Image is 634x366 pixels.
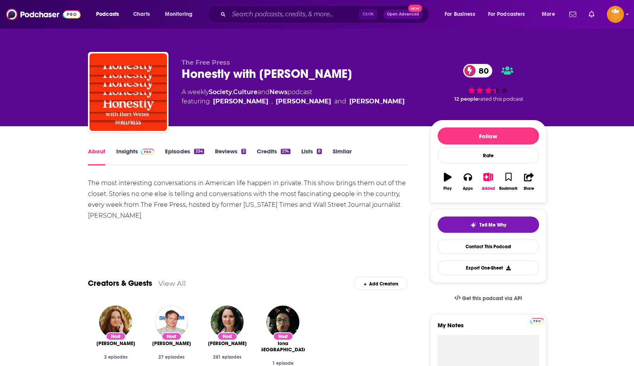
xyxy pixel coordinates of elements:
a: Similar [333,148,352,165]
a: Pro website [530,317,544,324]
a: Society [209,88,232,96]
div: A weekly podcast [182,88,405,106]
span: featuring [182,97,405,106]
img: Podchaser - Follow, Share and Rate Podcasts [6,7,81,22]
div: Apps [463,186,473,191]
img: tell me why sparkle [470,222,476,228]
a: Get this podcast via API [448,289,529,308]
div: Rate [438,148,539,163]
a: 80 [463,64,493,77]
img: Iona Italia [266,306,299,339]
label: My Notes [438,321,539,335]
span: [PERSON_NAME] [96,340,135,347]
span: For Podcasters [488,9,525,20]
div: 8 [317,149,322,154]
div: Host [217,332,237,340]
div: Add Creators [354,277,407,290]
div: Host [162,332,182,340]
input: Search podcasts, credits, & more... [229,8,359,21]
button: open menu [439,8,485,21]
a: Culture [233,88,258,96]
a: View All [158,279,186,287]
a: Michael C. Moynihan [276,97,331,106]
a: Episodes334 [165,148,204,165]
div: 80 12 peoplerated this podcast [430,59,546,107]
div: 1 episode [261,361,305,366]
img: Honestly with Bari Weiss [89,53,167,131]
div: 281 episodes [206,354,249,360]
a: Bari Weiss [213,97,268,106]
div: Host [106,332,126,340]
a: Lists8 [301,148,322,165]
button: Bookmark [498,168,519,196]
a: Michael C. Moynihan [152,340,191,347]
a: Suzy Weiss [96,340,135,347]
div: Host [273,332,293,340]
img: Bari Weiss [211,306,244,339]
button: Play [438,168,458,196]
button: open menu [483,8,536,21]
a: Bari Weiss [208,340,247,347]
button: Share [519,168,539,196]
div: Added [482,186,495,191]
span: New [408,5,422,12]
img: Podchaser Pro [530,318,544,324]
button: Added [478,168,498,196]
button: Apps [458,168,478,196]
button: open menu [91,8,129,21]
span: Tell Me Why [479,222,506,228]
div: Share [524,186,534,191]
a: About [88,148,105,165]
span: and [334,97,346,106]
div: 3 [241,149,246,154]
div: 274 [281,149,290,154]
div: Search podcasts, credits, & more... [215,5,436,23]
a: Eli Lake [349,97,405,106]
span: 12 people [454,96,478,102]
button: open menu [536,8,565,21]
div: 27 episodes [150,354,193,360]
img: Michael C. Moynihan [155,306,188,339]
div: The most interesting conversations in American life happen in private. This show brings them out ... [88,178,407,221]
button: open menu [160,8,203,21]
span: and [258,88,270,96]
span: [PERSON_NAME] [152,340,191,347]
span: [PERSON_NAME] [208,340,247,347]
a: Creators & Guests [88,278,152,288]
span: Ctrl K [359,9,377,19]
span: Get this podcast via API [462,295,522,302]
img: Podchaser Pro [141,149,155,155]
a: News [270,88,287,96]
div: Bookmark [499,186,517,191]
button: Follow [438,127,539,144]
span: , [232,88,233,96]
button: Show profile menu [607,6,624,23]
img: User Profile [607,6,624,23]
a: Charts [128,8,155,21]
span: 80 [471,64,493,77]
button: tell me why sparkleTell Me Why [438,217,539,233]
span: For Business [445,9,475,20]
a: Show notifications dropdown [566,8,579,21]
a: Credits274 [257,148,290,165]
div: Play [443,186,452,191]
button: Open AdvancedNew [383,10,423,19]
img: Suzy Weiss [99,306,132,339]
span: More [542,9,555,20]
button: Export One-Sheet [438,260,539,275]
a: Contact This Podcast [438,239,539,254]
a: InsightsPodchaser Pro [116,148,155,165]
span: The Free Press [182,59,230,66]
span: Podcasts [96,9,119,20]
a: Show notifications dropdown [586,8,598,21]
span: Charts [133,9,150,20]
span: , [271,97,273,106]
a: Reviews3 [215,148,246,165]
span: Iona [GEOGRAPHIC_DATA] [258,340,309,353]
